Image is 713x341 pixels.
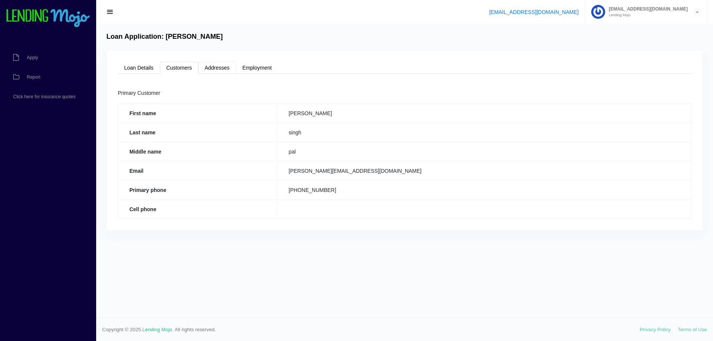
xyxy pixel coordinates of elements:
span: Report [27,75,40,79]
span: Click here for insurance quotes [13,94,75,99]
th: Email [118,161,277,180]
td: pal [277,142,691,161]
img: logo-small.png [6,9,90,28]
th: Primary phone [118,180,277,199]
td: [PHONE_NUMBER] [277,180,691,199]
span: Apply [27,55,38,60]
a: Addresses [198,62,236,74]
a: Lending Mojo [143,327,172,332]
th: Cell phone [118,199,277,219]
a: Employment [236,62,278,74]
a: Terms of Use [678,327,707,332]
th: Last name [118,123,277,142]
div: Primary Customer [118,89,692,98]
td: [PERSON_NAME][EMAIL_ADDRESS][DOMAIN_NAME] [277,161,691,180]
td: [PERSON_NAME] [277,104,691,123]
td: singh [277,123,691,142]
th: Middle name [118,142,277,161]
span: [EMAIL_ADDRESS][DOMAIN_NAME] [605,7,688,11]
h4: Loan Application: [PERSON_NAME] [106,33,223,41]
a: Loan Details [118,62,160,74]
img: Profile image [591,5,605,19]
a: Customers [160,62,198,74]
small: Lending Mojo [605,13,688,17]
th: First name [118,104,277,123]
span: Copyright © 2025. . All rights reserved. [102,326,640,333]
a: [EMAIL_ADDRESS][DOMAIN_NAME] [489,9,578,15]
a: Privacy Policy [640,327,671,332]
